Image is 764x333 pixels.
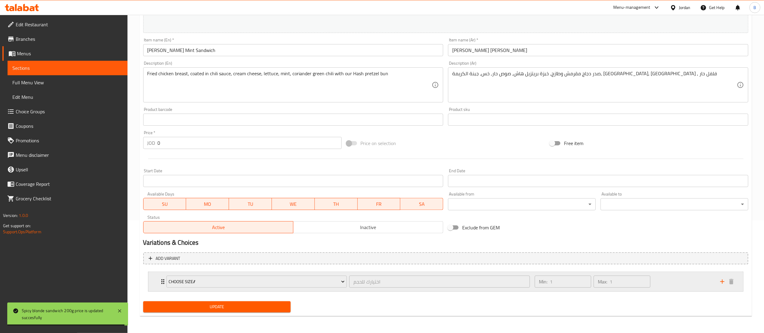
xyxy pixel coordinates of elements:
[3,222,31,230] span: Get support on:
[231,200,269,209] span: TU
[16,122,123,130] span: Coupons
[293,221,443,233] button: Inactive
[143,198,186,210] button: SU
[452,71,737,99] textarea: صدر دجاج مقرمش وطازج, خبزة بريتزيل هاش, صوص حار, خس, جبنة الكريمة, [GEOGRAPHIC_DATA], [GEOGRAPHIC...
[613,4,650,11] div: Menu-management
[2,133,127,148] a: Promotions
[2,17,127,32] a: Edit Restaurant
[143,238,748,247] h2: Variations & Choices
[2,162,127,177] a: Upsell
[186,198,229,210] button: MO
[2,148,127,162] a: Menu disclaimer
[156,255,180,262] span: Add variant
[143,301,291,312] button: Update
[147,71,432,99] textarea: Fried chicken breast, coated in chili sauce, cream cheese, lettuce, mint, coriander green chili w...
[22,307,111,321] div: Spicy blonde sandwich 200g price is updated succesfully
[146,223,291,232] span: Active
[143,221,293,233] button: Active
[272,198,315,210] button: WE
[598,278,607,285] p: Max:
[2,32,127,46] a: Branches
[148,303,286,311] span: Update
[16,21,123,28] span: Edit Restaurant
[448,114,748,126] input: Please enter product sku
[360,200,398,209] span: FR
[2,119,127,133] a: Coupons
[539,278,547,285] p: Min:
[169,278,345,286] span: CHOOSE SIZE//
[19,212,28,219] span: 1.0.0
[16,151,123,159] span: Menu disclaimer
[753,4,756,11] span: B
[147,139,155,147] p: JOD
[143,252,748,265] button: Add variant
[16,166,123,173] span: Upsell
[146,200,184,209] span: SU
[448,198,596,210] div: ​
[17,50,123,57] span: Menus
[2,104,127,119] a: Choice Groups
[2,177,127,191] a: Coverage Report
[274,200,312,209] span: WE
[2,46,127,61] a: Menus
[8,90,127,104] a: Edit Menu
[229,198,272,210] button: TU
[143,44,443,56] input: Enter name En
[462,224,500,231] span: Exclude from GEM
[148,272,743,291] div: Expand
[718,277,727,286] button: add
[8,75,127,90] a: Full Menu View
[727,277,736,286] button: delete
[403,200,441,209] span: SA
[601,198,748,210] div: ​
[12,93,123,101] span: Edit Menu
[8,61,127,75] a: Sections
[3,212,18,219] span: Version:
[166,276,347,288] button: CHOOSE SIZE//
[158,137,342,149] input: Please enter price
[679,4,691,11] div: Jordan
[2,191,127,206] a: Grocery Checklist
[143,269,748,294] li: Expand
[143,114,443,126] input: Please enter product barcode
[315,198,358,210] button: TH
[189,200,227,209] span: MO
[3,228,41,236] a: Support.OpsPlatform
[12,64,123,72] span: Sections
[16,195,123,202] span: Grocery Checklist
[361,140,396,147] span: Price on selection
[448,44,748,56] input: Enter name Ar
[16,35,123,43] span: Branches
[16,108,123,115] span: Choice Groups
[16,137,123,144] span: Promotions
[296,223,441,232] span: Inactive
[317,200,355,209] span: TH
[564,140,583,147] span: Free item
[400,198,443,210] button: SA
[358,198,401,210] button: FR
[12,79,123,86] span: Full Menu View
[16,180,123,188] span: Coverage Report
